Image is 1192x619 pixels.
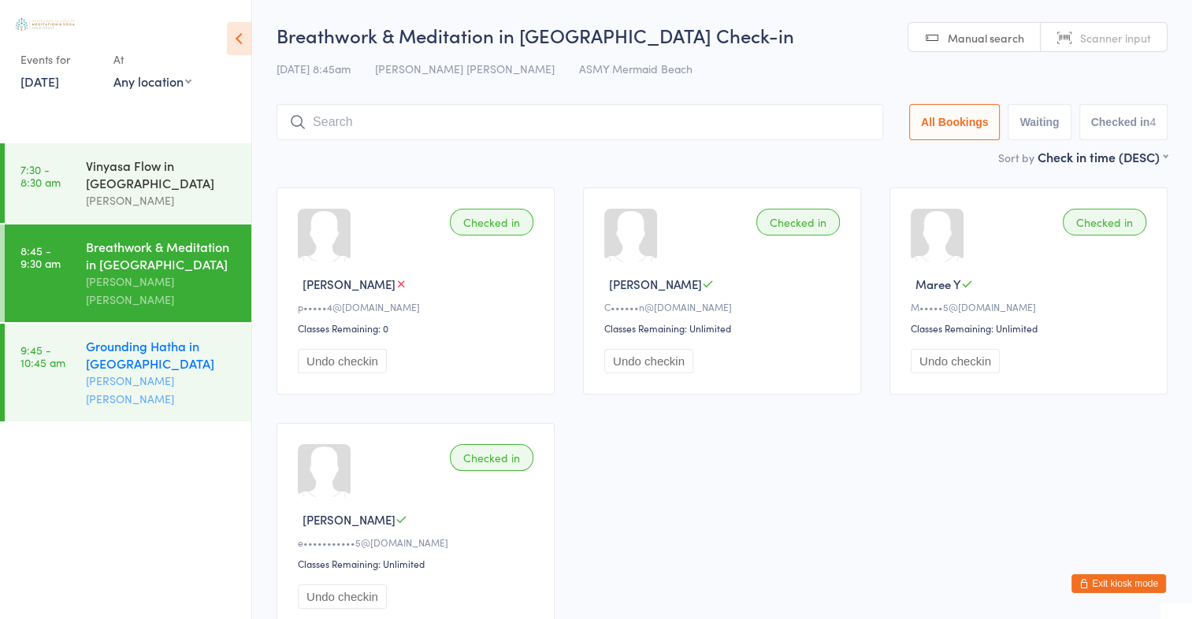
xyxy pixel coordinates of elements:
label: Sort by [998,150,1034,165]
div: [PERSON_NAME] [PERSON_NAME] [86,272,238,309]
div: Classes Remaining: Unlimited [298,557,538,570]
span: Scanner input [1080,30,1151,46]
div: At [113,46,191,72]
div: Checked in [756,209,840,235]
span: Maree Y [915,276,961,292]
button: Undo checkin [604,349,693,373]
span: Manual search [948,30,1024,46]
span: ASMY Mermaid Beach [579,61,693,76]
div: e•••••••••••5@[DOMAIN_NAME] [298,536,538,549]
div: Events for [20,46,98,72]
span: [PERSON_NAME] [303,511,395,528]
div: [PERSON_NAME] [86,191,238,209]
img: Australian School of Meditation & Yoga (Gold Coast) [16,18,75,31]
div: Any location [113,72,191,90]
input: Search [277,104,883,140]
time: 8:45 - 9:30 am [20,244,61,269]
div: Classes Remaining: 0 [298,321,538,335]
button: Undo checkin [298,584,387,609]
span: [PERSON_NAME] [609,276,702,292]
div: Grounding Hatha in [GEOGRAPHIC_DATA] [86,337,238,372]
a: 8:45 -9:30 amBreathwork & Meditation in [GEOGRAPHIC_DATA][PERSON_NAME] [PERSON_NAME] [5,224,251,322]
div: Breathwork & Meditation in [GEOGRAPHIC_DATA] [86,238,238,272]
span: [PERSON_NAME] [303,276,395,292]
div: 4 [1149,116,1156,128]
div: M•••••5@[DOMAIN_NAME] [911,300,1151,313]
span: [DATE] 8:45am [277,61,351,76]
div: [PERSON_NAME] [PERSON_NAME] [86,372,238,408]
button: Exit kiosk mode [1071,574,1166,593]
button: Undo checkin [911,349,1000,373]
time: 9:45 - 10:45 am [20,343,65,369]
div: Check in time (DESC) [1038,148,1168,165]
span: [PERSON_NAME] [PERSON_NAME] [375,61,555,76]
div: Checked in [450,209,533,235]
button: All Bookings [909,104,1001,140]
a: 9:45 -10:45 amGrounding Hatha in [GEOGRAPHIC_DATA][PERSON_NAME] [PERSON_NAME] [5,324,251,421]
div: p•••••4@[DOMAIN_NAME] [298,300,538,313]
div: C••••••n@[DOMAIN_NAME] [604,300,845,313]
a: 7:30 -8:30 amVinyasa Flow in [GEOGRAPHIC_DATA][PERSON_NAME] [5,143,251,223]
h2: Breathwork & Meditation in [GEOGRAPHIC_DATA] Check-in [277,22,1168,48]
div: Classes Remaining: Unlimited [604,321,845,335]
button: Waiting [1008,104,1071,140]
div: Checked in [1063,209,1146,235]
button: Checked in4 [1079,104,1168,140]
div: Vinyasa Flow in [GEOGRAPHIC_DATA] [86,157,238,191]
time: 7:30 - 8:30 am [20,163,61,188]
div: Checked in [450,444,533,471]
a: [DATE] [20,72,59,90]
div: Classes Remaining: Unlimited [911,321,1151,335]
button: Undo checkin [298,349,387,373]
